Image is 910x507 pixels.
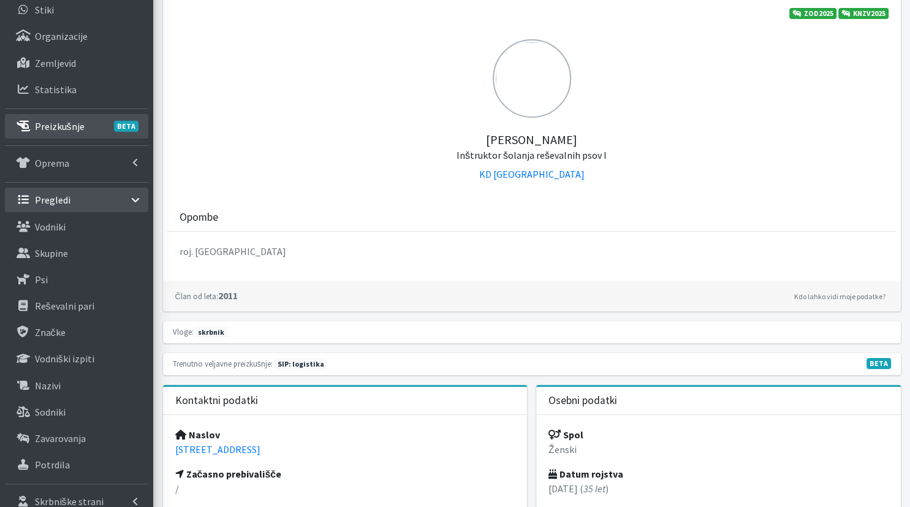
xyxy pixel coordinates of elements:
a: Značke [5,320,148,345]
span: BETA [114,121,138,132]
a: Potrdila [5,452,148,477]
small: Trenutno veljavne preizkušnje: [173,359,273,368]
p: Vodniški izpiti [35,353,94,365]
h3: Opombe [180,211,218,224]
strong: Naslov [175,429,220,441]
p: Potrdila [35,459,70,471]
small: Član od leta: [175,291,218,301]
a: Skupine [5,241,148,265]
span: skrbnik [195,327,228,338]
a: PreizkušnjeBETA [5,114,148,139]
p: Nazivi [35,379,61,392]
p: Organizacije [35,30,88,42]
h3: Kontaktni podatki [175,394,258,407]
strong: Spol [548,429,583,441]
a: [STREET_ADDRESS] [175,443,260,456]
a: KD [GEOGRAPHIC_DATA] [479,168,585,180]
span: V fazi razvoja [866,358,891,369]
p: / [175,481,515,496]
p: Preizkušnje [35,120,85,132]
small: Vloge: [173,327,194,337]
a: Kdo lahko vidi moje podatke? [791,289,889,304]
a: Sodniki [5,400,148,424]
p: Pregledi [35,194,70,206]
p: Stiki [35,4,54,16]
a: Zavarovanja [5,426,148,451]
a: Psi [5,267,148,292]
p: Skupine [35,247,68,259]
p: Zavarovanja [35,432,86,444]
p: Oprema [35,157,69,169]
a: Organizacije [5,24,148,48]
small: Inštruktor šolanja reševalnih psov I [457,149,607,161]
h5: [PERSON_NAME] [175,118,889,162]
a: Vodniški izpiti [5,346,148,371]
p: Psi [35,273,48,286]
a: Oprema [5,151,148,175]
p: Sodniki [35,406,66,418]
p: Značke [35,326,66,338]
p: Zemljevid [35,57,76,69]
p: Statistika [35,83,77,96]
a: Vodniki [5,215,148,239]
a: Statistika [5,77,148,102]
a: Nazivi [5,373,148,398]
p: roj. [GEOGRAPHIC_DATA] [180,244,884,259]
p: [DATE] ( ) [548,481,889,496]
strong: Začasno prebivališče [175,468,282,480]
a: Pregledi [5,188,148,212]
a: Reševalni pari [5,294,148,318]
strong: Datum rojstva [548,468,623,480]
strong: 2011 [175,289,238,302]
p: Ženski [548,442,889,457]
p: Reševalni pari [35,300,94,312]
a: Zemljevid [5,51,148,75]
h3: Osebni podatki [548,394,617,407]
span: Naslednja preizkušnja: pomlad 2026 [275,359,327,370]
p: Vodniki [35,221,66,233]
a: ZOD2025 [789,8,836,19]
a: KNZV2025 [838,8,889,19]
em: 35 let [583,482,605,495]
